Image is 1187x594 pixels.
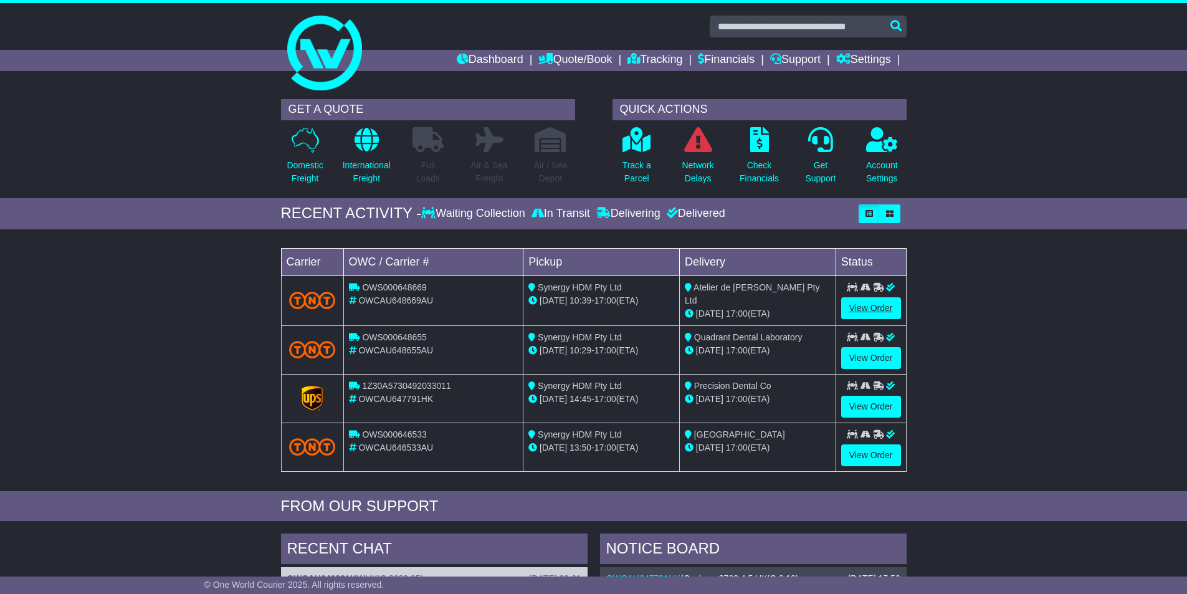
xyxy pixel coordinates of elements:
[694,381,771,391] span: Precision Dental Co
[606,573,900,584] div: ( )
[286,127,323,192] a: DomesticFreight
[281,99,575,120] div: GET A QUOTE
[685,441,831,454] div: (ETA)
[841,347,901,369] a: View Order
[570,394,591,404] span: 14:45
[836,50,891,71] a: Settings
[342,127,391,192] a: InternationalFreight
[685,344,831,357] div: (ETA)
[848,573,900,584] div: [DATE] 17:56
[804,127,836,192] a: GetSupport
[528,344,674,357] div: - (ETA)
[358,394,433,404] span: OWCAU647791HK
[528,393,674,406] div: - (ETA)
[538,429,622,439] span: Synergy HDM Pty Ltd
[841,444,901,466] a: View Order
[540,295,567,305] span: [DATE]
[865,127,899,192] a: AccountSettings
[523,248,680,275] td: Pickup
[613,99,907,120] div: QUICK ACTIONS
[696,345,723,355] span: [DATE]
[841,396,901,418] a: View Order
[281,204,422,223] div: RECENT ACTIVITY -
[343,159,391,185] p: International Freight
[538,50,612,71] a: Quote/Book
[696,443,723,453] span: [DATE]
[606,573,681,583] a: OWCAU647791HK
[726,345,748,355] span: 17:00
[679,248,836,275] td: Delivery
[866,159,898,185] p: Account Settings
[287,573,581,584] div: ( )
[528,207,593,221] div: In Transit
[538,282,622,292] span: Synergy HDM Pty Ltd
[836,248,906,275] td: Status
[685,307,831,320] div: (ETA)
[726,394,748,404] span: 17:00
[538,381,622,391] span: Synergy HDM Pty Ltd
[302,386,323,411] img: GetCarrierServiceLogo
[540,443,567,453] span: [DATE]
[362,282,427,292] span: OWS000648669
[684,573,796,583] span: Cocheer 3703 4 5 HKIC 6 10
[726,309,748,319] span: 17:00
[528,441,674,454] div: - (ETA)
[694,332,803,342] span: Quadrant Dental Laboratory
[622,127,652,192] a: Track aParcel
[805,159,836,185] p: Get Support
[681,127,714,192] a: NetworkDelays
[685,282,819,305] span: Atelier de [PERSON_NAME] Pty Ltd
[358,443,433,453] span: OWCAU646533AU
[421,207,528,221] div: Waiting Collection
[534,159,568,185] p: Air / Sea Depot
[471,159,508,185] p: Air & Sea Freight
[594,345,616,355] span: 17:00
[281,497,907,515] div: FROM OUR SUPPORT
[362,332,427,342] span: OWS000648655
[685,393,831,406] div: (ETA)
[570,295,591,305] span: 10:39
[358,345,433,355] span: OWCAU648655AU
[841,297,901,319] a: View Order
[696,394,723,404] span: [DATE]
[600,534,907,567] div: NOTICE BOARD
[570,345,591,355] span: 10:29
[529,573,581,584] div: [DATE] 09:21
[694,429,785,439] span: [GEOGRAPHIC_DATA]
[540,394,567,404] span: [DATE]
[281,248,343,275] td: Carrier
[287,573,363,583] a: OWCAU640231HK
[627,50,682,71] a: Tracking
[739,127,779,192] a: CheckFinancials
[289,292,336,309] img: TNT_Domestic.png
[622,159,651,185] p: Track a Parcel
[593,207,664,221] div: Delivering
[664,207,725,221] div: Delivered
[287,159,323,185] p: Domestic Freight
[594,394,616,404] span: 17:00
[343,248,523,275] td: OWC / Carrier #
[412,159,444,185] p: Full Loads
[770,50,821,71] a: Support
[540,345,567,355] span: [DATE]
[726,443,748,453] span: 17:00
[538,332,622,342] span: Synergy HDM Pty Ltd
[594,295,616,305] span: 17:00
[457,50,523,71] a: Dashboard
[698,50,755,71] a: Financials
[281,534,588,567] div: RECENT CHAT
[362,429,427,439] span: OWS000646533
[289,438,336,455] img: TNT_Domestic.png
[740,159,779,185] p: Check Financials
[528,294,674,307] div: - (ETA)
[204,580,384,590] span: © One World Courier 2025. All rights reserved.
[289,341,336,358] img: TNT_Domestic.png
[362,381,450,391] span: 1Z30A5730492033011
[366,573,421,583] span: HKIC 3689 95
[696,309,723,319] span: [DATE]
[358,295,433,305] span: OWCAU648669AU
[570,443,591,453] span: 13:50
[594,443,616,453] span: 17:00
[682,159,713,185] p: Network Delays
